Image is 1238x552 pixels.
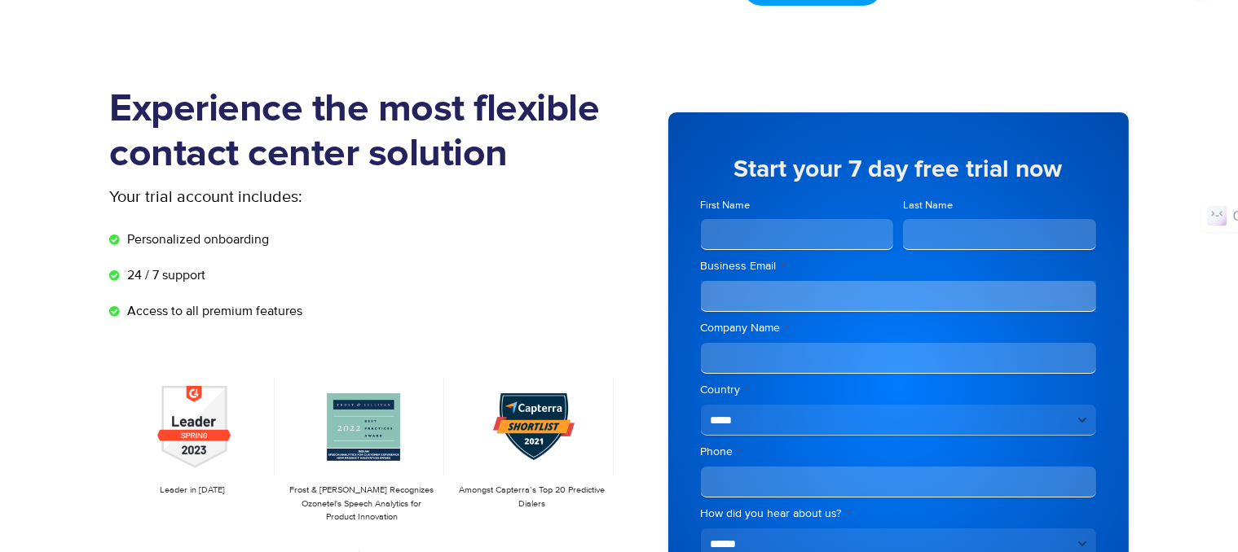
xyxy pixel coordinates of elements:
p: Leader in [DATE] [118,484,267,497]
label: Phone [701,444,1096,460]
h5: Start your 7 day free trial now [701,157,1096,182]
span: Personalized onboarding [123,230,269,249]
p: Your trial account includes: [110,185,497,209]
p: Amongst Capterra’s Top 20 Predictive Dialers [457,484,606,510]
label: How did you hear about us? [701,506,1096,522]
label: Company Name [701,320,1096,336]
label: Country [701,382,1096,398]
span: 24 / 7 support [123,265,205,285]
label: Business Email [701,258,1096,274]
span: Access to all premium features [123,301,302,321]
label: Last Name [903,198,1096,213]
p: Frost & [PERSON_NAME] Recognizes Ozonetel's Speech Analytics for Product Innovation [288,484,436,524]
h1: Experience the most flexible contact center solution [110,87,619,177]
label: First Name [701,198,894,213]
